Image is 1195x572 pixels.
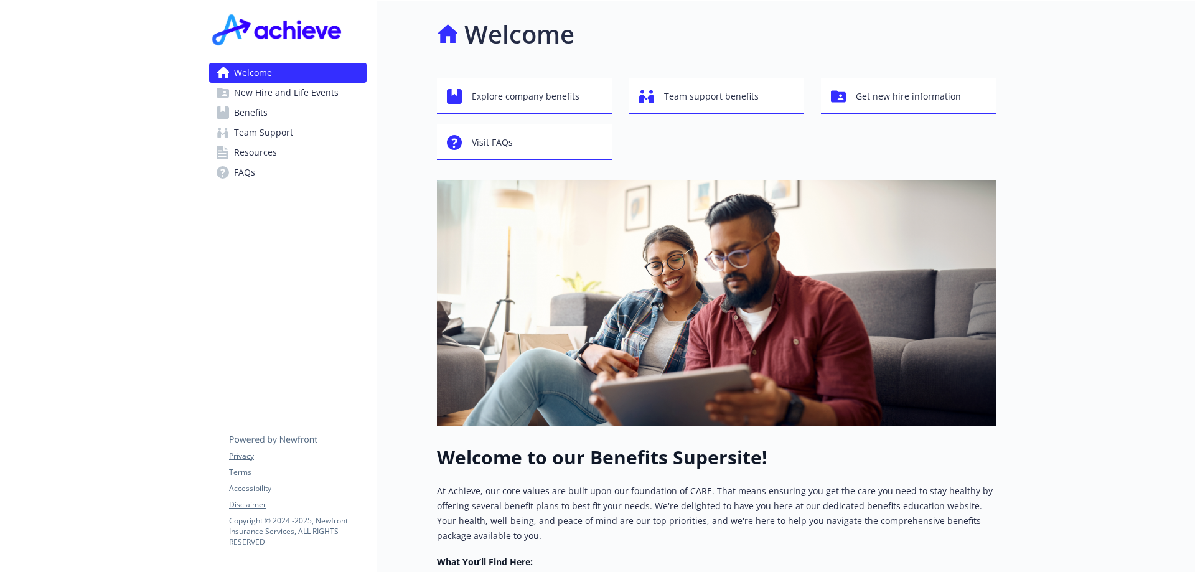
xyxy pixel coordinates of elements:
span: Resources [234,143,277,162]
a: Welcome [209,63,367,83]
a: Disclaimer [229,499,366,510]
button: Visit FAQs [437,124,612,160]
a: Resources [209,143,367,162]
a: FAQs [209,162,367,182]
button: Explore company benefits [437,78,612,114]
span: Visit FAQs [472,131,513,154]
img: overview page banner [437,180,996,426]
strong: What You’ll Find Here: [437,556,533,568]
span: FAQs [234,162,255,182]
a: Benefits [209,103,367,123]
span: Explore company benefits [472,85,579,108]
span: Get new hire information [856,85,961,108]
p: At Achieve, our core values are built upon our foundation of CARE. That means ensuring you get th... [437,484,996,543]
p: Copyright © 2024 - 2025 , Newfront Insurance Services, ALL RIGHTS RESERVED [229,515,366,547]
a: Accessibility [229,483,366,494]
h1: Welcome to our Benefits Supersite! [437,446,996,469]
span: Welcome [234,63,272,83]
button: Team support benefits [629,78,804,114]
a: Terms [229,467,366,478]
a: New Hire and Life Events [209,83,367,103]
span: Team support benefits [664,85,759,108]
span: Benefits [234,103,268,123]
a: Privacy [229,451,366,462]
span: New Hire and Life Events [234,83,339,103]
button: Get new hire information [821,78,996,114]
a: Team Support [209,123,367,143]
h1: Welcome [464,16,574,53]
span: Team Support [234,123,293,143]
